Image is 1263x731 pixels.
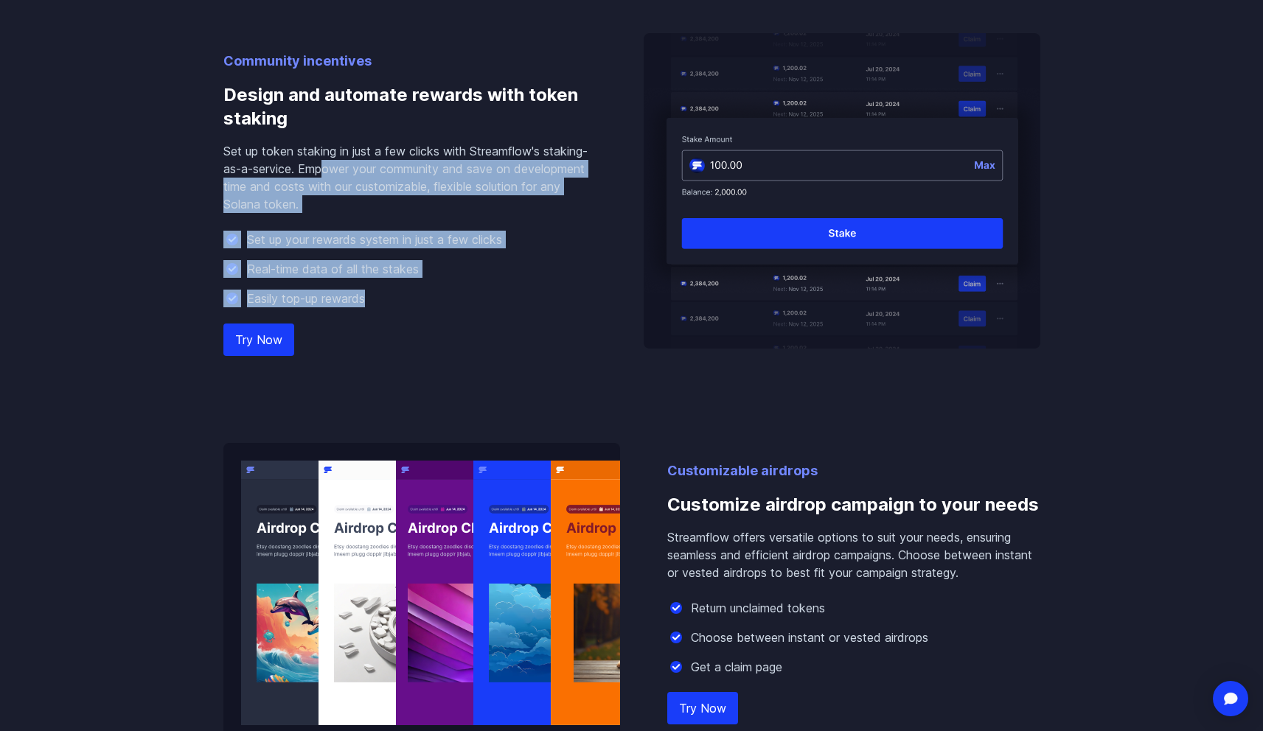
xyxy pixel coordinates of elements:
[247,231,502,248] p: Set up your rewards system in just a few clicks
[691,599,825,617] p: Return unclaimed tokens
[667,692,738,724] a: Try Now
[667,528,1040,581] p: Streamflow offers versatile options to suit your needs, ensuring seamless and efficient airdrop c...
[223,323,294,356] a: Try Now
[667,481,1040,528] h3: Customize airdrop campaign to your needs
[223,71,596,142] h3: Design and automate rewards with token staking
[1213,681,1248,716] div: Open Intercom Messenger
[644,33,1040,349] img: Design and automate rewards with token staking
[247,260,419,278] p: Real-time data of all the stakes
[223,142,596,213] p: Set up token staking in just a few clicks with Streamflow's staking-as-a-service. Empower your co...
[247,290,365,307] p: Easily top-up rewards
[691,629,928,646] p: Choose between instant or vested airdrops
[667,461,1040,481] p: Customizable airdrops
[691,658,782,676] p: Get a claim page
[223,51,596,71] p: Community incentives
